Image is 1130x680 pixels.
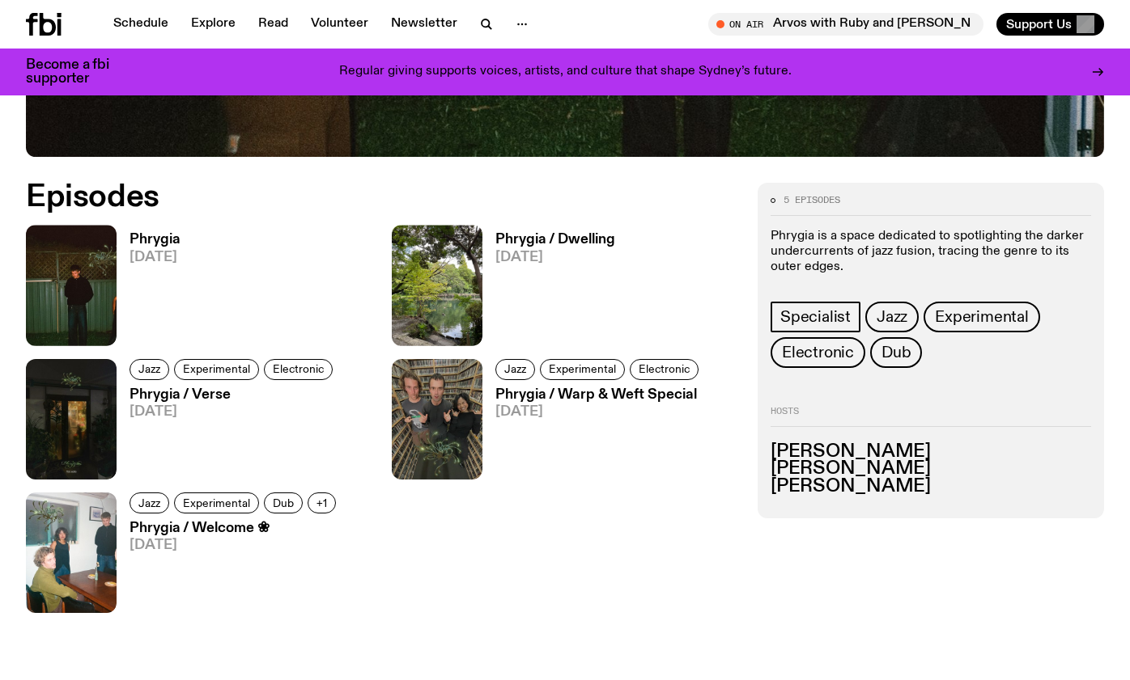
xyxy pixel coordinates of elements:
a: Electronic [264,359,333,380]
span: Experimental [183,363,250,375]
p: Phrygia is a space dedicated to spotlighting the darker undercurrents of jazz fusion, tracing the... [771,229,1091,276]
h3: [PERSON_NAME] [771,460,1091,478]
span: [DATE] [495,251,615,264]
h3: [PERSON_NAME] [771,478,1091,496]
a: Jazz [495,359,535,380]
a: Experimental [174,359,259,380]
h2: Hosts [771,407,1091,426]
span: Jazz [138,363,160,375]
a: Jazz [130,359,169,380]
span: Dub [273,496,294,509]
a: Jazz [130,492,169,513]
a: Schedule [104,13,178,36]
h3: Phrygia / Dwelling [495,233,615,247]
button: On AirArvos with Ruby and [PERSON_NAME] [708,13,983,36]
span: Jazz [877,308,907,326]
a: Experimental [174,492,259,513]
a: Explore [181,13,245,36]
span: Experimental [935,308,1029,326]
a: Phrygia / Verse[DATE] [117,388,338,479]
a: Phrygia / Welcome ❀[DATE] [117,522,341,613]
a: Volunteer [301,13,378,36]
span: [DATE] [130,251,181,264]
h3: Become a fbi supporter [26,58,130,86]
button: Support Us [996,13,1104,36]
span: Specialist [780,308,851,326]
a: Jazz [865,302,919,332]
h3: Phrygia / Verse [130,388,338,402]
span: Dub [881,344,911,361]
h3: [PERSON_NAME] [771,443,1091,461]
span: Electronic [273,363,324,375]
a: Phrygia / Dwelling[DATE] [482,233,615,345]
span: Experimental [183,496,250,509]
a: Phrygia[DATE] [117,233,181,345]
p: Regular giving supports voices, artists, and culture that shape Sydney’s future. [339,65,792,79]
button: +1 [308,492,336,513]
a: Experimental [924,302,1040,332]
a: Newsletter [381,13,467,36]
span: +1 [316,496,327,509]
a: Dub [870,337,922,368]
span: Electronic [782,344,854,361]
h3: Phrygia / Welcome ❀ [130,522,341,535]
a: Experimental [540,359,625,380]
span: Jazz [138,496,160,509]
a: Electronic [771,337,865,368]
h3: Phrygia / Warp & Weft Special [495,388,703,402]
span: [DATE] [130,539,341,552]
span: Electronic [639,363,690,375]
span: [DATE] [495,405,703,419]
a: Phrygia / Warp & Weft Special[DATE] [482,388,703,479]
span: [DATE] [130,405,338,419]
span: 5 episodes [784,196,840,205]
img: A greeny-grainy film photo of Bela, John and Bindi at night. They are standing in a backyard on g... [26,225,117,345]
h3: Phrygia [130,233,181,247]
a: Read [249,13,298,36]
a: Electronic [630,359,699,380]
span: Support Us [1006,17,1072,32]
span: Experimental [549,363,616,375]
span: Jazz [504,363,526,375]
a: Specialist [771,302,860,332]
a: Dub [264,492,303,513]
h2: Episodes [26,183,738,212]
